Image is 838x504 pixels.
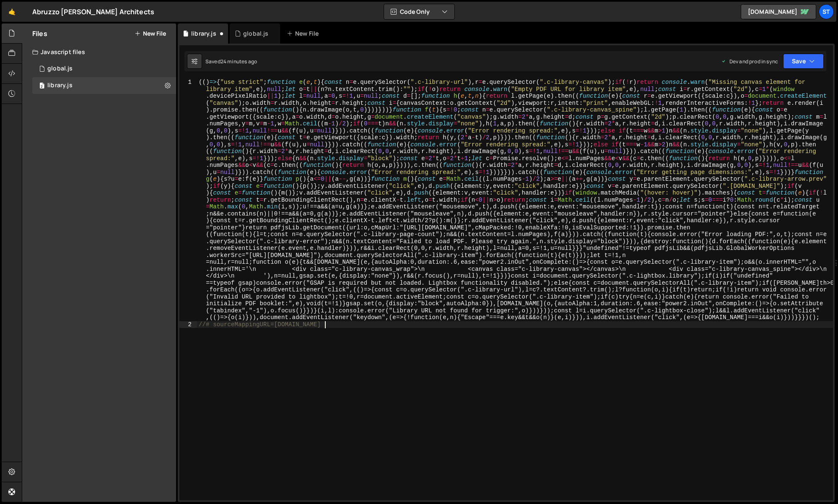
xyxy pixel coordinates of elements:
[32,29,47,38] h2: Files
[135,30,166,37] button: New File
[221,58,257,65] div: 24 minutes ago
[191,29,216,38] div: library.js
[819,4,834,19] a: ST
[2,2,22,22] a: 🤙
[287,29,322,38] div: New File
[179,321,197,328] div: 2
[39,83,44,90] span: 2
[32,60,176,77] div: 17070/46982.js
[47,65,73,73] div: global.js
[22,44,176,60] div: Javascript files
[783,54,824,69] button: Save
[179,79,197,321] div: 1
[721,58,778,65] div: Dev and prod in sync
[741,4,816,19] a: [DOMAIN_NAME]
[47,82,73,89] div: library.js
[205,58,257,65] div: Saved
[32,7,154,17] div: Abruzzo [PERSON_NAME] Architects
[32,77,176,94] div: 17070/48289.js
[243,29,268,38] div: global.js
[384,4,454,19] button: Code Only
